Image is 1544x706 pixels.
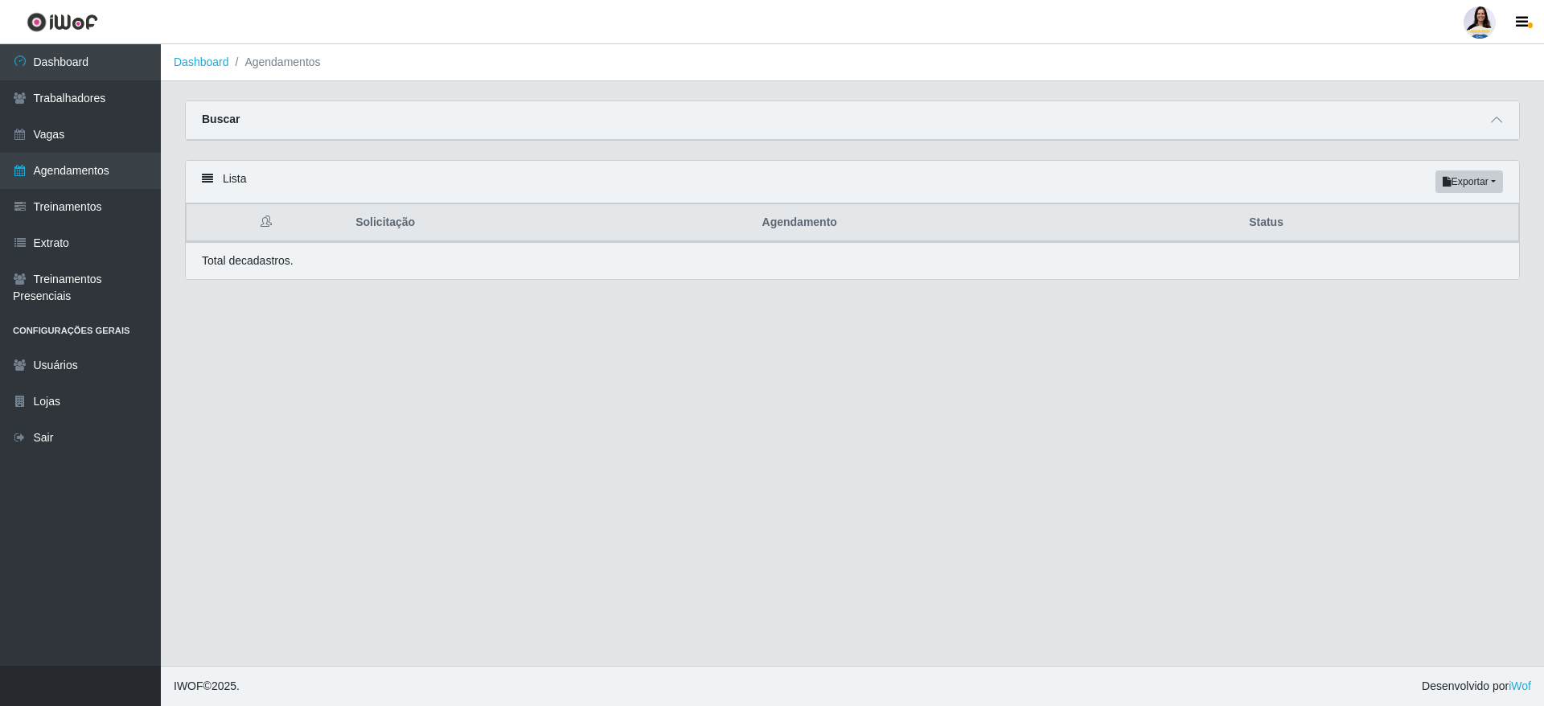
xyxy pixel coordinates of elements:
[202,252,294,269] p: Total de cadastros.
[174,55,229,68] a: Dashboard
[174,679,203,692] span: IWOF
[753,204,1240,242] th: Agendamento
[1239,204,1518,242] th: Status
[229,54,321,71] li: Agendamentos
[174,678,240,695] span: © 2025 .
[1435,170,1503,193] button: Exportar
[1422,678,1531,695] span: Desenvolvido por
[346,204,752,242] th: Solicitação
[186,161,1519,203] div: Lista
[202,113,240,125] strong: Buscar
[161,44,1544,81] nav: breadcrumb
[1509,679,1531,692] a: iWof
[27,12,98,32] img: CoreUI Logo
